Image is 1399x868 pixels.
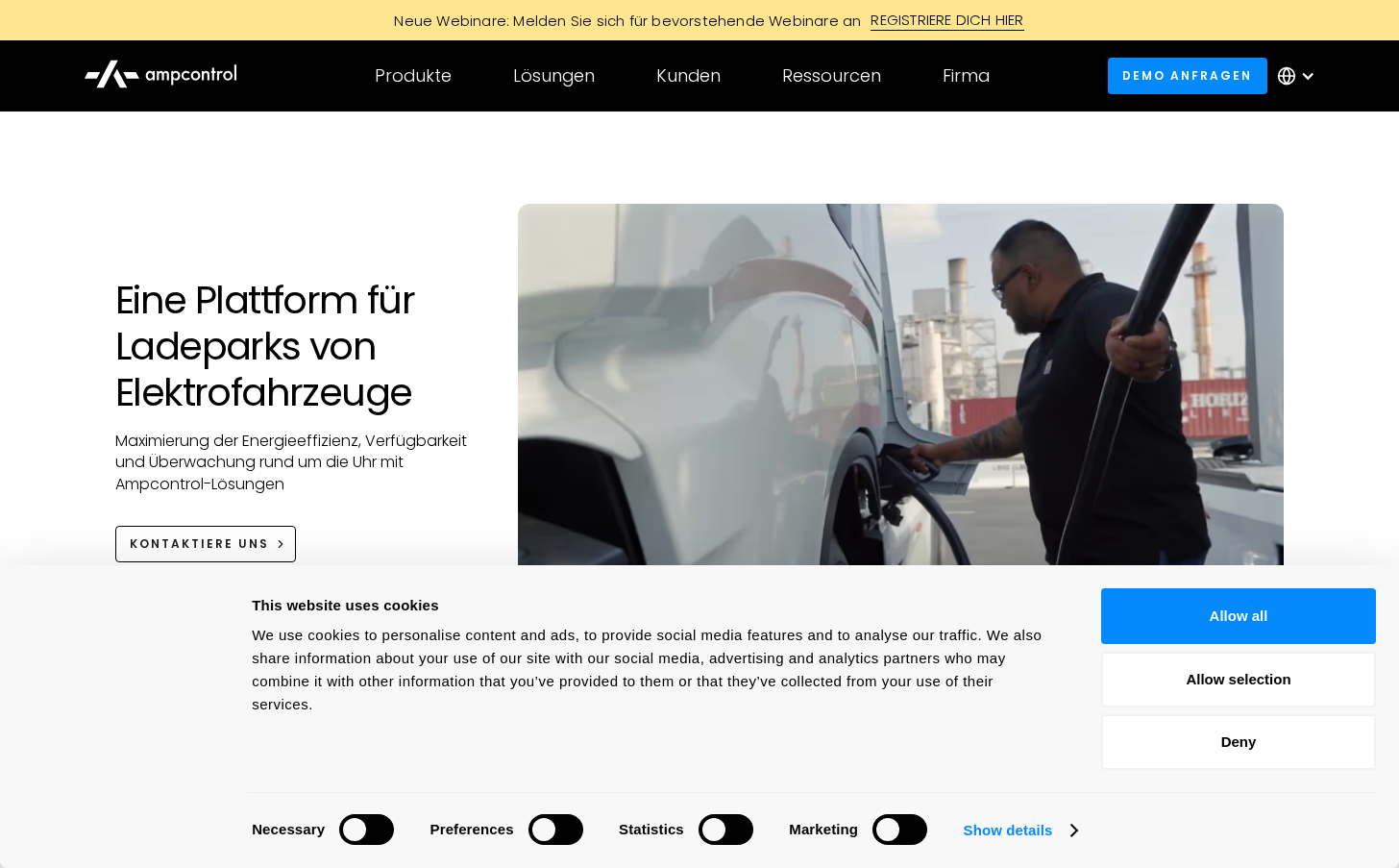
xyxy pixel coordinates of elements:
[115,277,479,415] h1: Eine Plattform für Ladeparks von Elektrofahrzeuge
[375,65,452,87] div: Produkte
[1101,652,1376,707] button: Allow selection
[656,65,721,87] div: Kunden
[251,806,252,807] legend: Consent Selection
[513,65,595,87] div: Lösungen
[252,624,1058,716] div: We use cookies to personalise content and ads, to provide social media features and to analyse ou...
[115,526,296,561] a: KONTAKTIERE UNS
[789,821,858,837] strong: Marketing
[943,65,990,87] div: Firma
[115,431,479,495] p: Maximierung der Energieeffizienz, Verfügbarkeit und Überwachung rund um die Uhr mit Ampcontrol-Lö...
[1108,58,1267,93] a: Demo anfragen
[782,65,881,87] div: Ressourcen
[130,535,269,553] div: KONTAKTIERE UNS
[1101,714,1376,770] button: Deny
[375,11,871,31] div: Neue Webinare: Melden Sie sich für bevorstehende Webinare an
[267,10,1132,31] a: Neue Webinare: Melden Sie sich für bevorstehende Webinare anREGISTRIERE DICH HIER
[1101,588,1376,644] button: Allow all
[252,594,1058,617] div: This website uses cookies
[430,821,514,837] strong: Preferences
[964,816,1077,845] a: Show details
[252,821,325,837] strong: Necessary
[871,10,1023,31] div: REGISTRIERE DICH HIER
[619,821,684,837] strong: Statistics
